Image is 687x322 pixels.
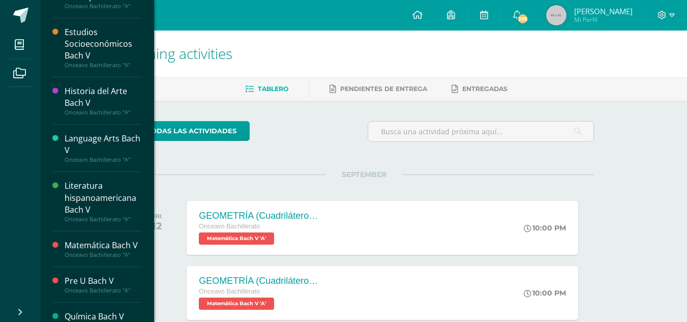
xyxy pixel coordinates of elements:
div: 10:00 PM [524,288,566,298]
span: [PERSON_NAME] [574,6,633,16]
span: 276 [517,13,528,24]
div: Onceavo Bachillerato "A" [65,3,142,10]
span: Onceavo Bachillerato [199,223,260,230]
a: Historia del Arte Bach VOnceavo Bachillerato "A" [65,85,142,116]
div: Onceavo Bachillerato "A" [65,251,142,258]
div: Historia del Arte Bach V [65,85,142,109]
span: Onceavo Bachillerato [199,288,260,295]
div: Onceavo Bachillerato "A" [65,156,142,163]
span: Matemática Bach V 'A' [199,232,274,245]
a: Matemática Bach VOnceavo Bachillerato "A" [65,240,142,258]
span: Pendientes de entrega [340,85,427,93]
div: Literatura hispanoamericana Bach V [65,180,142,215]
div: Onceavo Bachillerato "A" [65,109,142,116]
div: Language Arts Bach V [65,133,142,156]
div: Matemática Bach V [65,240,142,251]
span: Mi Perfil [574,15,633,24]
a: Language Arts Bach VOnceavo Bachillerato "A" [65,133,142,163]
div: GEOMETRÍA (Cuadriláteros ) (2) [199,276,321,286]
span: Entregadas [462,85,507,93]
a: Entregadas [452,81,507,97]
div: Estudios Socioeconómicos Bach V [65,26,142,62]
div: Pre U Bach V [65,275,142,287]
a: Pre U Bach VOnceavo Bachillerato "A" [65,275,142,294]
input: Busca una actividad próxima aquí... [368,122,593,141]
a: Estudios Socioeconómicos Bach VOnceavo Bachillerato "A" [65,26,142,69]
span: Matemática Bach V 'A' [199,298,274,310]
a: Literatura hispanoamericana Bach VOnceavo Bachillerato "A" [65,180,142,222]
div: 12 [152,220,162,232]
div: Onceavo Bachillerato "A" [65,287,142,294]
div: 10:00 PM [524,223,566,232]
span: Tablero [258,85,288,93]
div: Onceavo Bachillerato "A" [65,62,142,69]
a: Tablero [245,81,288,97]
a: Pendientes de entrega [330,81,427,97]
div: FRI [152,213,162,220]
a: todas las Actividades [134,121,250,141]
span: SEPTEMBER [325,170,403,179]
div: GEOMETRÍA (Cuadriláteros ) (2) [199,211,321,221]
div: Onceavo Bachillerato "A" [65,216,142,223]
img: 45x45 [546,5,566,25]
